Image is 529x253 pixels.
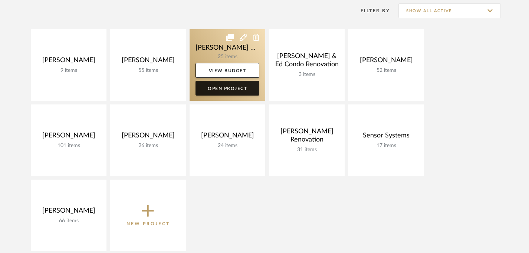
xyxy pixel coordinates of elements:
[351,7,390,14] div: Filter By
[37,143,101,149] div: 101 items
[275,52,339,71] div: [PERSON_NAME] & Ed Condo Renovation
[275,71,339,78] div: 3 items
[354,143,418,149] div: 17 items
[195,143,259,149] div: 24 items
[195,132,259,143] div: [PERSON_NAME]
[354,67,418,74] div: 52 items
[195,81,259,96] a: Open Project
[126,220,170,227] p: New Project
[37,218,101,224] div: 66 items
[37,207,101,218] div: [PERSON_NAME]
[116,56,180,67] div: [PERSON_NAME]
[37,56,101,67] div: [PERSON_NAME]
[275,127,339,147] div: [PERSON_NAME] Renovation
[110,180,186,251] button: New Project
[37,67,101,74] div: 9 items
[116,67,180,74] div: 55 items
[116,132,180,143] div: [PERSON_NAME]
[195,63,259,78] a: View Budget
[116,143,180,149] div: 26 items
[275,147,339,153] div: 31 items
[354,132,418,143] div: Sensor Systems
[354,56,418,67] div: [PERSON_NAME]
[37,132,101,143] div: [PERSON_NAME]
